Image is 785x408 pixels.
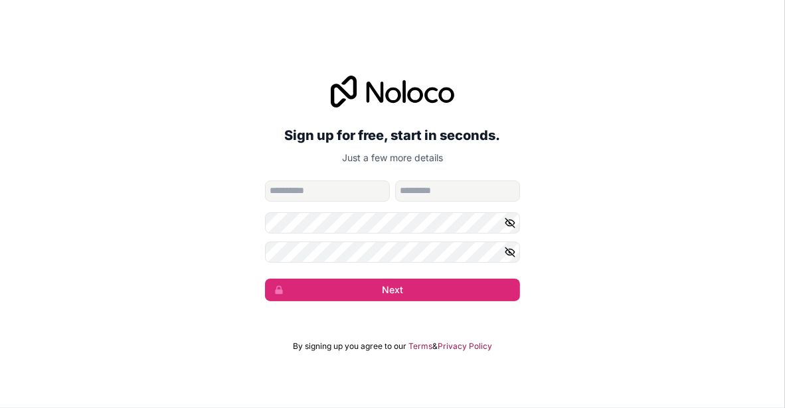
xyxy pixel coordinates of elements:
input: given-name [265,180,390,202]
input: family-name [395,180,520,202]
span: & [432,341,438,352]
span: By signing up you agree to our [293,341,406,352]
a: Privacy Policy [438,341,492,352]
a: Terms [408,341,432,352]
input: Password [265,212,520,234]
input: Confirm password [265,241,520,263]
button: Next [265,279,520,301]
h2: Sign up for free, start in seconds. [265,123,520,147]
p: Just a few more details [265,151,520,165]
